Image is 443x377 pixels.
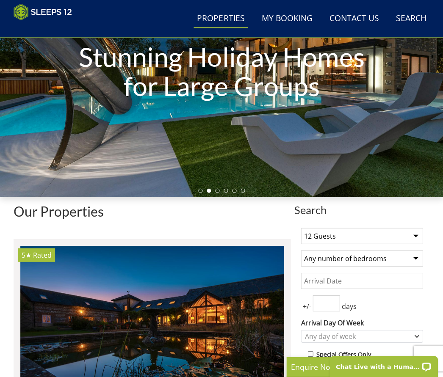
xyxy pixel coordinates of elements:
[392,9,429,28] a: Search
[33,250,52,259] span: Rated
[326,9,382,28] a: Contact Us
[301,317,423,327] label: Arrival Day Of Week
[316,349,371,359] label: Special Offers Only
[9,25,98,33] iframe: Customer reviews powered by Trustpilot
[294,204,429,215] span: Search
[194,9,248,28] a: Properties
[14,204,291,218] h1: Our Properties
[22,250,31,259] span: House On The Hill has a 5 star rating under the Quality in Tourism Scheme
[66,25,377,117] h1: Stunning Holiday Homes for Large Groups
[301,301,313,311] span: +/-
[14,3,72,20] img: Sleeps 12
[258,9,316,28] a: My Booking
[324,350,443,377] iframe: LiveChat chat widget
[340,301,358,311] span: days
[302,331,412,341] div: Any day of week
[301,330,423,342] div: Combobox
[301,272,423,289] input: Arrival Date
[291,361,418,372] p: Enquire Now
